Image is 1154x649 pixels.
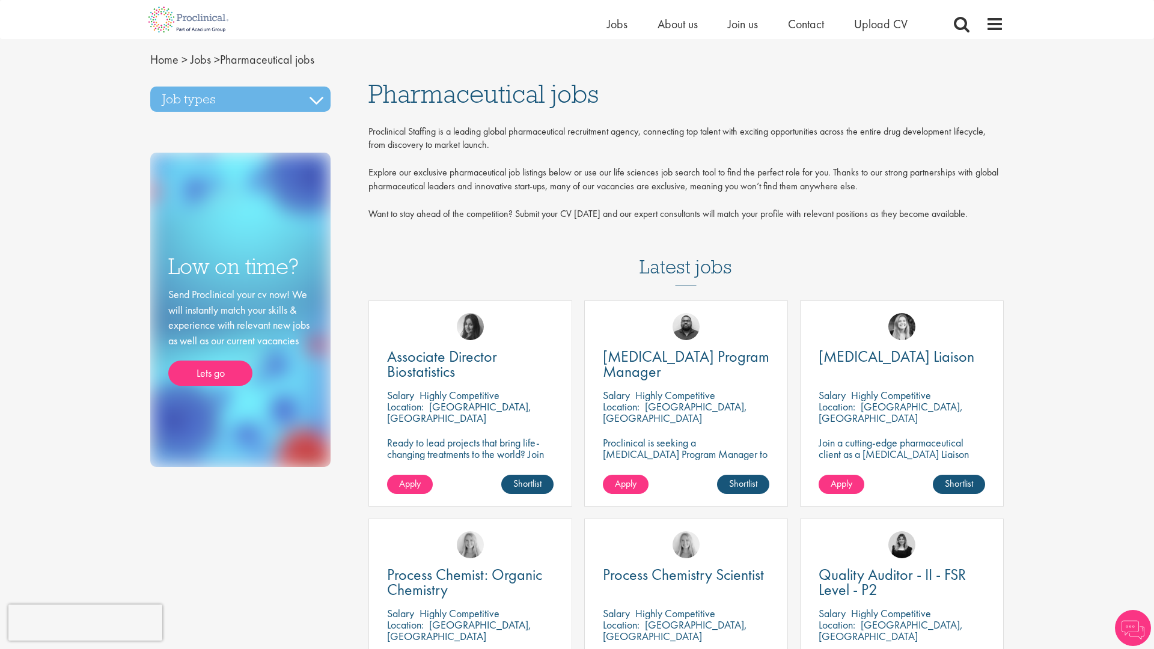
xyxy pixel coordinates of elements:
[819,400,963,425] p: [GEOGRAPHIC_DATA], [GEOGRAPHIC_DATA]
[168,361,252,386] a: Lets go
[658,16,698,32] a: About us
[603,606,630,620] span: Salary
[819,346,974,367] span: [MEDICAL_DATA] Liaison
[635,606,715,620] p: Highly Competitive
[717,475,769,494] a: Shortlist
[387,618,424,632] span: Location:
[603,388,630,402] span: Salary
[603,564,764,585] span: Process Chemistry Scientist
[387,606,414,620] span: Salary
[420,606,499,620] p: Highly Competitive
[501,475,554,494] a: Shortlist
[788,16,824,32] a: Contact
[387,400,424,413] span: Location:
[819,618,855,632] span: Location:
[182,52,188,67] span: >
[1115,610,1151,646] img: Chatbot
[854,16,908,32] a: Upload CV
[387,388,414,402] span: Salary
[457,531,484,558] img: Shannon Briggs
[603,618,640,632] span: Location:
[399,477,421,490] span: Apply
[387,346,497,382] span: Associate Director Biostatistics
[819,475,864,494] a: Apply
[420,388,499,402] p: Highly Competitive
[640,227,732,285] h3: Latest jobs
[819,400,855,413] span: Location:
[603,567,769,582] a: Process Chemistry Scientist
[457,313,484,340] img: Heidi Hennigan
[387,567,554,597] a: Process Chemist: Organic Chemistry
[635,388,715,402] p: Highly Competitive
[387,437,554,494] p: Ready to lead projects that bring life-changing treatments to the world? Join our client at the f...
[150,52,179,67] a: breadcrumb link to Home
[603,349,769,379] a: [MEDICAL_DATA] Program Manager
[831,477,852,490] span: Apply
[603,346,769,382] span: [MEDICAL_DATA] Program Manager
[851,388,931,402] p: Highly Competitive
[368,78,599,110] span: Pharmaceutical jobs
[615,477,637,490] span: Apply
[150,87,331,112] h3: Job types
[819,606,846,620] span: Salary
[819,388,846,402] span: Salary
[387,475,433,494] a: Apply
[888,313,915,340] img: Manon Fuller
[191,52,211,67] a: breadcrumb link to Jobs
[603,475,649,494] a: Apply
[819,564,966,600] span: Quality Auditor - II - FSR Level - P2
[933,475,985,494] a: Shortlist
[603,400,640,413] span: Location:
[728,16,758,32] a: Join us
[888,531,915,558] img: Molly Colclough
[673,531,700,558] img: Shannon Briggs
[387,564,542,600] span: Process Chemist: Organic Chemistry
[150,52,314,67] span: Pharmaceutical jobs
[387,400,531,425] p: [GEOGRAPHIC_DATA], [GEOGRAPHIC_DATA]
[603,437,769,505] p: Proclinical is seeking a [MEDICAL_DATA] Program Manager to join our client's team for an exciting...
[819,437,985,494] p: Join a cutting-edge pharmaceutical client as a [MEDICAL_DATA] Liaison (PEL) where your precision ...
[819,618,963,643] p: [GEOGRAPHIC_DATA], [GEOGRAPHIC_DATA]
[819,567,985,597] a: Quality Auditor - II - FSR Level - P2
[8,605,162,641] iframe: reCAPTCHA
[673,313,700,340] img: Ashley Bennett
[387,618,531,643] p: [GEOGRAPHIC_DATA], [GEOGRAPHIC_DATA]
[168,287,313,386] div: Send Proclinical your cv now! We will instantly match your skills & experience with relevant new ...
[851,606,931,620] p: Highly Competitive
[368,125,1004,227] div: Proclinical Staffing is a leading global pharmaceutical recruitment agency, connecting top talent...
[214,52,220,67] span: >
[819,349,985,364] a: [MEDICAL_DATA] Liaison
[607,16,627,32] a: Jobs
[168,255,313,278] h3: Low on time?
[603,400,747,425] p: [GEOGRAPHIC_DATA], [GEOGRAPHIC_DATA]
[387,349,554,379] a: Associate Director Biostatistics
[603,618,747,643] p: [GEOGRAPHIC_DATA], [GEOGRAPHIC_DATA]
